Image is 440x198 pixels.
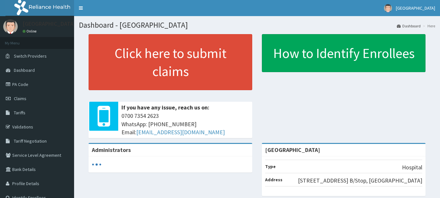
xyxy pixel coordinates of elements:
svg: audio-loading [92,160,101,169]
span: Tariff Negotiation [14,138,47,144]
p: [GEOGRAPHIC_DATA] [23,21,76,27]
strong: [GEOGRAPHIC_DATA] [265,146,320,154]
a: How to Identify Enrollees [262,34,426,72]
span: Claims [14,96,26,101]
img: User Image [384,4,392,12]
b: If you have any issue, reach us on: [121,104,209,111]
b: Administrators [92,146,131,154]
a: [EMAIL_ADDRESS][DOMAIN_NAME] [136,128,225,136]
li: Here [421,23,435,29]
span: [GEOGRAPHIC_DATA] [396,5,435,11]
b: Type [265,164,276,169]
span: Tariffs [14,110,25,116]
p: Hospital [402,163,422,172]
p: [STREET_ADDRESS] B/Stop, [GEOGRAPHIC_DATA] [298,176,422,185]
span: 0700 7354 2623 WhatsApp: [PHONE_NUMBER] Email: [121,112,249,137]
a: Online [23,29,38,33]
span: Switch Providers [14,53,47,59]
a: Click here to submit claims [89,34,252,90]
a: Dashboard [397,23,421,29]
h1: Dashboard - [GEOGRAPHIC_DATA] [79,21,435,29]
img: User Image [3,19,18,34]
b: Address [265,177,282,183]
span: Dashboard [14,67,35,73]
